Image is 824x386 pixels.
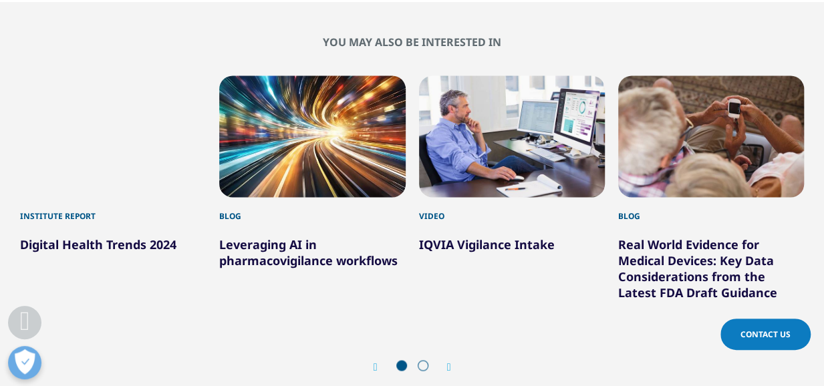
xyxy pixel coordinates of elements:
div: Blog [219,197,405,222]
div: 3 / 6 [419,75,605,300]
div: 4 / 6 [618,75,804,300]
a: IQVIA Vigilance Intake [419,236,555,252]
div: Video [419,197,605,222]
a: Real World Evidence for Medical Devices: Key Data Considerations from the Latest FDA Draft Guidance [618,236,777,300]
div: Blog [618,197,804,222]
h2: You may also be interested in [20,35,804,49]
div: Previous slide [374,360,391,373]
button: Open Preferences [8,346,41,379]
span: Contact Us [740,329,791,340]
div: 1 / 6 [20,75,206,300]
a: Digital Health Trends 2024 [20,236,176,252]
div: 2 / 6 [219,75,405,300]
a: Contact Us [720,319,811,350]
div: Institute Report [20,197,206,222]
div: Next slide [434,360,451,373]
a: Leveraging AI in pharmacovigilance workflows [219,236,398,268]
